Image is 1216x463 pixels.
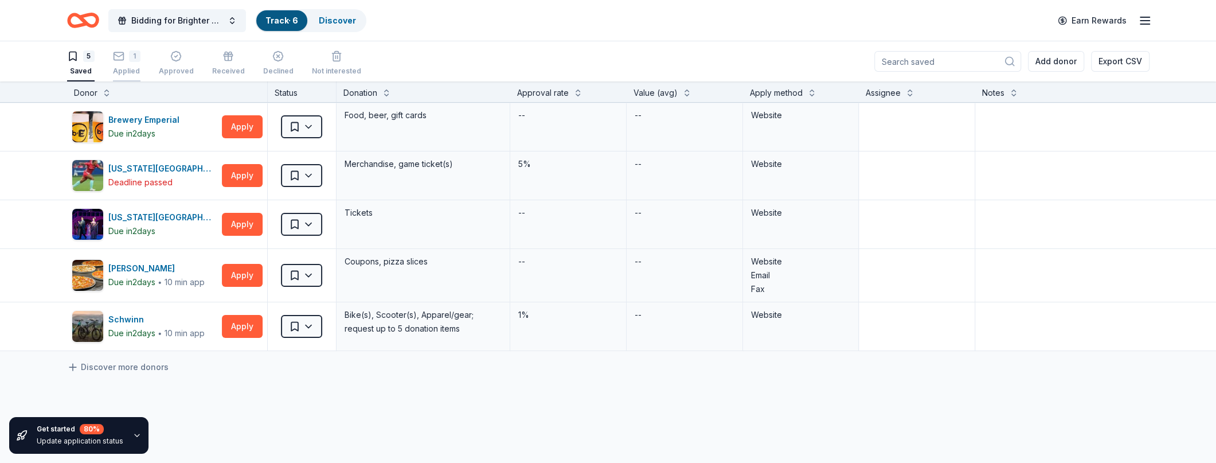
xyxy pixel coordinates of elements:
[72,160,103,191] img: Image for Kansas City Current
[751,282,851,296] div: Fax
[255,9,366,32] button: Track· 6Discover
[108,224,155,238] div: Due in 2 days
[263,46,294,81] button: Declined
[343,86,377,100] div: Donation
[751,269,851,282] div: Email
[159,67,194,76] div: Approved
[158,328,163,338] span: ∙
[982,86,1004,100] div: Notes
[72,310,217,343] button: Image for SchwinnSchwinnDue in2days∙10 min app
[517,156,619,172] div: 5%
[1091,51,1149,72] button: Export CSV
[263,67,294,76] div: Declined
[72,311,103,342] img: Image for Schwinn
[72,111,103,142] img: Image for Brewery Emperial
[343,254,503,270] div: Coupons, pizza slices
[113,46,140,81] button: 1Applied
[131,14,223,28] span: Bidding for Brighter Futures: the 2025 Project Nic Benefit Auction
[108,162,217,176] div: [US_STATE][GEOGRAPHIC_DATA] Current
[108,275,155,289] div: Due in 2 days
[634,86,678,100] div: Value (avg)
[108,262,205,275] div: [PERSON_NAME]
[343,107,503,123] div: Food, beer, gift cards
[72,260,103,291] img: Image for Mazzio's
[517,254,526,270] div: --
[165,328,205,339] div: 10 min app
[159,46,194,81] button: Approved
[343,156,503,172] div: Merchandise, game ticket(s)
[80,424,104,434] div: 80 %
[67,46,95,81] button: 5Saved
[874,51,1021,72] input: Search saved
[866,86,901,100] div: Assignee
[72,159,217,192] button: Image for Kansas City Current[US_STATE][GEOGRAPHIC_DATA] CurrentDeadline passed
[634,156,643,172] div: --
[222,315,263,338] button: Apply
[222,164,263,187] button: Apply
[113,67,140,76] div: Applied
[129,50,140,62] div: 1
[343,307,503,337] div: Bike(s), Scooter(s), Apparel/gear; request up to 5 donation items
[37,437,123,446] div: Update application status
[67,360,169,374] a: Discover more donors
[634,307,643,323] div: --
[751,308,851,322] div: Website
[634,205,643,221] div: --
[517,307,619,323] div: 1%
[83,50,95,62] div: 5
[517,107,526,123] div: --
[268,81,337,102] div: Status
[751,108,851,122] div: Website
[67,67,95,76] div: Saved
[751,206,851,220] div: Website
[72,259,217,291] button: Image for Mazzio's[PERSON_NAME]Due in2days∙10 min app
[108,176,173,189] div: Deadline passed
[72,208,217,240] button: Image for Kansas City Repertory Theatre[US_STATE][GEOGRAPHIC_DATA]Due in2days
[222,213,263,236] button: Apply
[517,205,526,221] div: --
[634,107,643,123] div: --
[265,15,298,25] a: Track· 6
[37,424,123,434] div: Get started
[108,313,205,326] div: Schwinn
[108,127,155,141] div: Due in 2 days
[158,277,163,287] span: ∙
[108,326,155,340] div: Due in 2 days
[74,86,97,100] div: Donor
[67,7,99,34] a: Home
[517,86,569,100] div: Approval rate
[72,111,217,143] button: Image for Brewery EmperialBrewery EmperialDue in2days
[319,15,356,25] a: Discover
[343,205,503,221] div: Tickets
[108,9,246,32] button: Bidding for Brighter Futures: the 2025 Project Nic Benefit Auction
[212,46,245,81] button: Received
[222,264,263,287] button: Apply
[312,46,361,81] button: Not interested
[212,67,245,76] div: Received
[222,115,263,138] button: Apply
[165,277,205,288] div: 10 min app
[72,209,103,240] img: Image for Kansas City Repertory Theatre
[108,113,184,127] div: Brewery Emperial
[108,211,217,224] div: [US_STATE][GEOGRAPHIC_DATA]
[1051,10,1133,31] a: Earn Rewards
[1028,51,1084,72] button: Add donor
[634,254,643,270] div: --
[751,255,851,269] div: Website
[750,86,803,100] div: Apply method
[312,67,361,76] div: Not interested
[751,157,851,171] div: Website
